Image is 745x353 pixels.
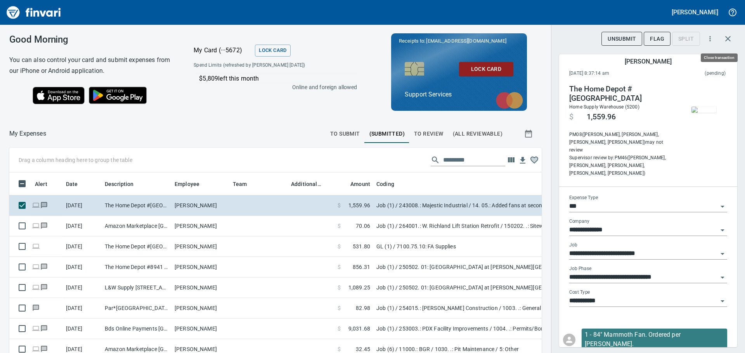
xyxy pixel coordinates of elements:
[187,83,357,91] p: Online and foreign allowed
[63,257,102,277] td: [DATE]
[569,243,577,247] label: Job
[373,319,567,339] td: Job (1) / 253003.: PDX Facility Improvements / 1004. .: Permits/Bonds/Insurance / 5: Other
[199,74,356,83] p: $5,809 left this month
[350,179,370,189] span: Amount
[9,55,174,76] h6: You can also control your card and submit expenses from our iPhone or Android application.
[672,35,700,41] div: Transaction still pending, cannot split yet. It usually takes 2-3 days for a merchant to settle a...
[102,216,172,236] td: Amazon Marketplace [GEOGRAPHIC_DATA] [GEOGRAPHIC_DATA]
[233,179,257,189] span: Team
[63,298,102,319] td: [DATE]
[369,129,405,139] span: (Submitted)
[40,346,48,351] span: Has messages
[373,298,567,319] td: Job (1) / 254015.: [PERSON_NAME] Construction / 1003. .: General Requirements / 5: Other
[373,277,567,298] td: Job (1) / 250502. 01: [GEOGRAPHIC_DATA] at [PERSON_NAME][GEOGRAPHIC_DATA] Structures / 911140. 02...
[40,326,48,331] span: Has messages
[717,272,728,283] button: Open
[66,179,78,189] span: Date
[32,326,40,331] span: Online transaction
[373,236,567,257] td: GL (1) / 7100.75.10: FA Supplies
[348,325,370,332] span: 9,031.68
[356,222,370,230] span: 70.06
[330,129,360,139] span: To Submit
[194,46,252,55] p: My Card (···5672)
[717,296,728,307] button: Open
[465,64,507,74] span: Lock Card
[453,129,502,139] span: (All Reviewable)
[291,179,321,189] span: Additional Reviewer
[657,70,726,77] span: This charge has not been settled by the merchant yet. This usually takes a couple of days but in ...
[40,203,48,208] span: Has messages
[569,84,675,103] h4: The Home Depot #[GEOGRAPHIC_DATA]
[608,34,636,44] span: Unsubmit
[102,319,172,339] td: Bds Online Payments [GEOGRAPHIC_DATA] OR
[172,319,230,339] td: [PERSON_NAME]
[459,62,513,76] button: Lock Card
[63,319,102,339] td: [DATE]
[255,45,290,57] button: Lock Card
[569,266,591,271] label: Job Phase
[585,330,724,349] p: 1 - 84" Mammoth Fan. Ordered per [PERSON_NAME].
[32,346,40,351] span: Online transaction
[569,70,657,77] span: [DATE] 8:37:14 am
[353,263,370,271] span: 856.31
[702,30,719,47] button: More
[338,304,341,312] span: $
[373,195,567,216] td: Job (1) / 243008.: Majestic Industrial / 14. 05.: Added fans at second floor / 3: Material
[373,257,567,277] td: Job (1) / 250502. 01: [GEOGRAPHIC_DATA] at [PERSON_NAME][GEOGRAPHIC_DATA] Structures / 911140. 02...
[399,37,519,45] p: Receipts to:
[517,124,542,143] button: Show transactions within a particular date range
[32,264,40,269] span: Online transaction
[569,195,598,200] label: Expense Type
[338,222,341,230] span: $
[356,304,370,312] span: 82.98
[102,257,172,277] td: The Home Depot #8941 Nampa ID
[102,277,172,298] td: L&W Supply [STREET_ADDRESS]
[102,236,172,257] td: The Home Depot #[GEOGRAPHIC_DATA]
[172,257,230,277] td: [PERSON_NAME]
[9,129,46,138] nav: breadcrumb
[650,34,664,44] span: Flag
[414,129,444,139] span: To Review
[569,219,589,224] label: Company
[426,37,507,45] span: [EMAIL_ADDRESS][DOMAIN_NAME]
[9,34,174,45] h3: Good Morning
[102,195,172,216] td: The Home Depot #[GEOGRAPHIC_DATA]
[32,203,40,208] span: Online transaction
[5,3,63,22] img: Finvari
[63,195,102,216] td: [DATE]
[63,216,102,236] td: [DATE]
[338,263,341,271] span: $
[601,32,642,46] button: Unsubmit
[66,179,88,189] span: Date
[356,345,370,353] span: 32.45
[40,223,48,228] span: Has messages
[717,225,728,236] button: Open
[340,179,370,189] span: Amount
[33,87,85,104] img: Download on the App Store
[194,62,330,69] span: Spend Limits (refreshed by [PERSON_NAME] [DATE])
[717,201,728,212] button: Open
[338,201,341,209] span: $
[32,223,40,228] span: Online transaction
[569,104,639,110] span: Home Supply Warehouse (5200)
[376,179,404,189] span: Coding
[569,154,675,177] span: Supervisor review by: PM46 ([PERSON_NAME], [PERSON_NAME], [PERSON_NAME], [PERSON_NAME], [PERSON_N...
[376,179,394,189] span: Coding
[63,236,102,257] td: [DATE]
[102,298,172,319] td: Par*[GEOGRAPHIC_DATA] 23 [GEOGRAPHIC_DATA] [GEOGRAPHIC_DATA]
[691,107,716,113] img: receipts%2Ftapani%2F2025-09-10%2FNEsw9X4wyyOGIebisYSa9hDywWp2__yieFN5s74xjSfv61KhVN_2.jpg
[32,244,40,249] span: Online transaction
[569,131,675,154] span: This is usually to prevent self-reviews
[172,216,230,236] td: [PERSON_NAME]
[582,329,727,350] div: Click for options
[40,264,48,269] span: Has messages
[353,243,370,250] span: 531.80
[172,195,230,216] td: [PERSON_NAME]
[569,112,573,122] span: $
[338,345,341,353] span: $
[85,83,151,108] img: Get it on Google Play
[32,305,40,310] span: Has messages
[348,201,370,209] span: 1,559.96
[405,90,513,99] p: Support Services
